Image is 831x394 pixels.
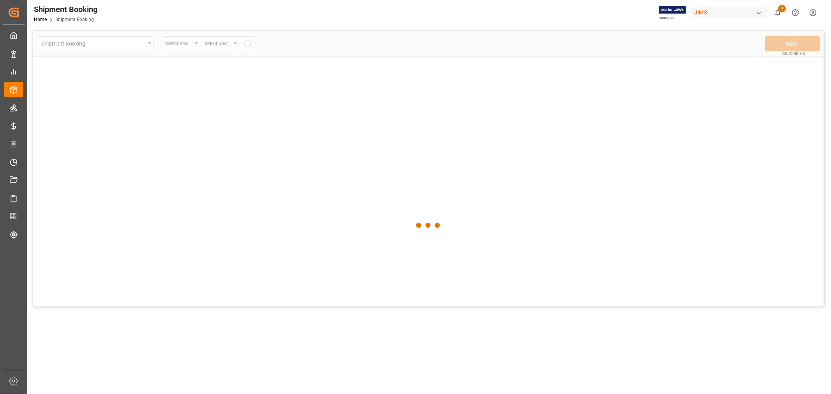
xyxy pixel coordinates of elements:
div: Shipment Booking [34,4,97,15]
div: JIMS [691,7,766,18]
img: Exertis%20JAM%20-%20Email%20Logo.jpg_1722504956.jpg [659,6,686,19]
button: Help Center [787,4,804,21]
button: show 3 new notifications [769,4,787,21]
span: 3 [778,5,786,12]
button: JIMS [691,5,769,20]
a: Home [34,17,47,22]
